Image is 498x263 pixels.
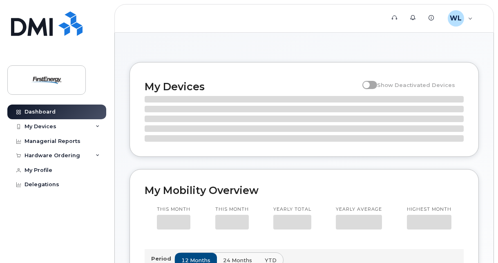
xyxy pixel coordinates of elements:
input: Show Deactivated Devices [362,77,369,84]
h2: My Mobility Overview [145,184,464,196]
p: Period [151,255,174,263]
p: This month [215,206,249,213]
p: This month [157,206,190,213]
h2: My Devices [145,80,358,93]
span: Show Deactivated Devices [377,82,455,88]
p: Highest month [407,206,451,213]
p: Yearly total [273,206,311,213]
p: Yearly average [336,206,382,213]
